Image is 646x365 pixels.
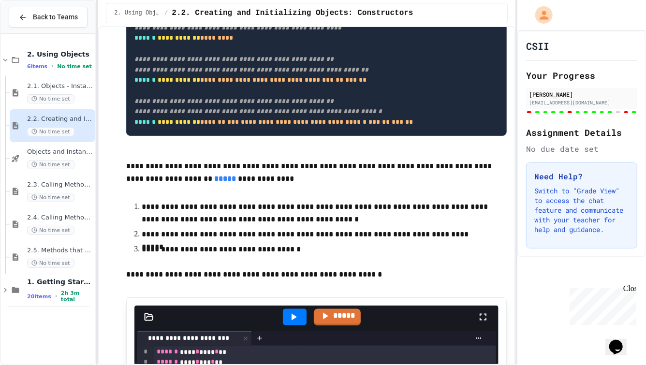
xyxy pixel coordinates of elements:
[27,293,51,300] span: 20 items
[61,290,93,303] span: 2h 3m total
[526,69,637,82] h2: Your Progress
[9,7,88,28] button: Back to Teams
[27,247,93,255] span: 2.5. Methods that Return Values
[526,126,637,139] h2: Assignment Details
[27,181,93,189] span: 2.3. Calling Methods Without Parameters
[534,171,629,182] h3: Need Help?
[525,4,555,26] div: My Account
[51,62,53,70] span: •
[4,4,67,61] div: Chat with us now!Close
[529,99,634,106] div: [EMAIL_ADDRESS][DOMAIN_NAME]
[529,90,634,99] div: [PERSON_NAME]
[172,7,413,19] span: 2.2. Creating and Initializing Objects: Constructors
[27,50,93,58] span: 2. Using Objects
[27,214,93,222] span: 2.4. Calling Methods With Parameters
[566,284,636,325] iframe: chat widget
[526,39,549,53] h1: CSII
[27,259,74,268] span: No time set
[164,9,168,17] span: /
[55,292,57,300] span: •
[27,63,47,70] span: 6 items
[27,115,93,123] span: 2.2. Creating and Initializing Objects: Constructors
[57,63,92,70] span: No time set
[27,226,74,235] span: No time set
[27,193,74,202] span: No time set
[27,148,93,156] span: Objects and Instantiation - Quiz
[33,12,78,22] span: Back to Teams
[27,127,74,136] span: No time set
[27,82,93,90] span: 2.1. Objects - Instances of Classes
[27,277,93,286] span: 1. Getting Started and Primitive Types
[27,94,74,103] span: No time set
[605,326,636,355] iframe: chat widget
[114,9,161,17] span: 2. Using Objects
[27,160,74,169] span: No time set
[526,143,637,155] div: No due date set
[534,186,629,234] p: Switch to "Grade View" to access the chat feature and communicate with your teacher for help and ...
